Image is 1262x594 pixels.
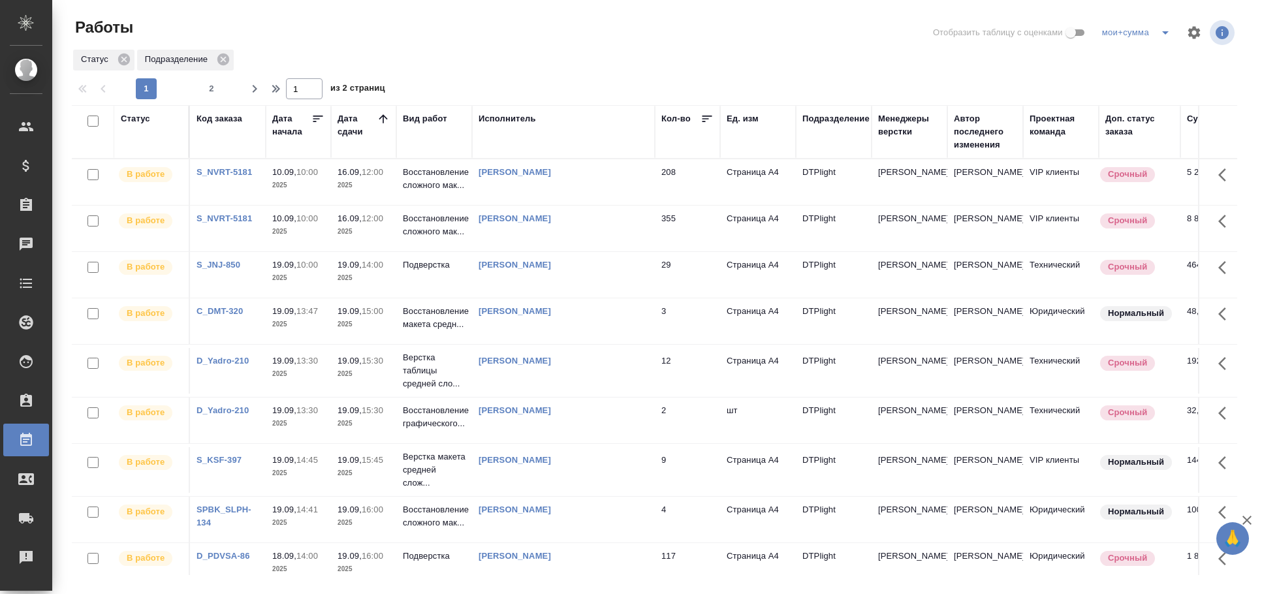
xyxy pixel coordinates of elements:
[197,405,249,415] a: D_Yadro-210
[720,206,796,251] td: Страница А4
[272,367,324,381] p: 2025
[201,82,222,95] span: 2
[296,260,318,270] p: 10:00
[1023,497,1099,542] td: Юридический
[1108,214,1147,227] p: Срочный
[1180,206,1246,251] td: 8 875,00 ₽
[954,112,1017,151] div: Автор последнего изменения
[272,167,296,177] p: 10.09,
[878,354,941,367] p: [PERSON_NAME]
[272,417,324,430] p: 2025
[655,252,720,298] td: 29
[338,563,390,576] p: 2025
[338,112,377,138] div: Дата сдачи
[296,455,318,465] p: 14:45
[947,159,1023,205] td: [PERSON_NAME]
[338,367,390,381] p: 2025
[118,166,182,183] div: Исполнитель выполняет работу
[1210,447,1242,478] button: Здесь прячутся важные кнопки
[1180,543,1246,589] td: 1 872,00 ₽
[197,167,252,177] a: S_NVRT-5181
[1023,159,1099,205] td: VIP клиенты
[338,306,362,316] p: 19.09,
[878,454,941,467] p: [PERSON_NAME]
[1108,168,1147,181] p: Срочный
[1108,307,1164,320] p: Нормальный
[338,505,362,514] p: 19.09,
[1099,22,1178,43] div: split button
[118,454,182,471] div: Исполнитель выполняет работу
[403,112,447,125] div: Вид работ
[720,497,796,542] td: Страница А4
[272,112,311,138] div: Дата начала
[338,272,390,285] p: 2025
[655,497,720,542] td: 4
[1180,348,1246,394] td: 192,00 ₽
[296,356,318,366] p: 13:30
[1023,543,1099,589] td: Юридический
[362,405,383,415] p: 15:30
[655,206,720,251] td: 355
[1180,497,1246,542] td: 100,00 ₽
[1108,406,1147,419] p: Срочный
[272,306,296,316] p: 19.09,
[1180,159,1246,205] td: 5 200,00 ₽
[947,348,1023,394] td: [PERSON_NAME]
[362,455,383,465] p: 15:45
[720,252,796,298] td: Страница А4
[479,112,536,125] div: Исполнитель
[403,258,465,272] p: Подверстка
[338,356,362,366] p: 19.09,
[1187,112,1215,125] div: Сумма
[1108,260,1147,274] p: Срочный
[145,53,212,66] p: Подразделение
[201,78,222,99] button: 2
[362,260,383,270] p: 14:00
[118,305,182,322] div: Исполнитель выполняет работу
[403,212,465,238] p: Восстановление сложного мак...
[330,80,385,99] span: из 2 страниц
[479,356,551,366] a: [PERSON_NAME]
[1108,356,1147,369] p: Срочный
[1210,206,1242,237] button: Здесь прячутся важные кнопки
[720,348,796,394] td: Страница А4
[720,159,796,205] td: Страница А4
[127,505,165,518] p: В работе
[272,318,324,331] p: 2025
[1023,298,1099,344] td: Юридический
[1105,112,1174,138] div: Доп. статус заказа
[118,503,182,521] div: Исполнитель выполняет работу
[272,551,296,561] p: 18.09,
[403,404,465,430] p: Восстановление графического...
[933,26,1063,39] span: Отобразить таблицу с оценками
[127,552,165,565] p: В работе
[796,159,872,205] td: DTPlight
[1180,447,1246,493] td: 144,00 ₽
[479,213,551,223] a: [PERSON_NAME]
[338,467,390,480] p: 2025
[947,206,1023,251] td: [PERSON_NAME]
[338,260,362,270] p: 19.09,
[403,166,465,192] p: Восстановление сложного мак...
[127,307,165,320] p: В работе
[362,306,383,316] p: 15:00
[338,455,362,465] p: 19.09,
[118,212,182,230] div: Исполнитель выполняет работу
[720,298,796,344] td: Страница А4
[403,503,465,529] p: Восстановление сложного мак...
[1178,17,1210,48] span: Настроить таблицу
[796,348,872,394] td: DTPlight
[272,563,324,576] p: 2025
[403,450,465,490] p: Верстка макета средней слож...
[1023,348,1099,394] td: Технический
[655,543,720,589] td: 117
[479,505,551,514] a: [PERSON_NAME]
[1030,112,1092,138] div: Проектная команда
[338,417,390,430] p: 2025
[81,53,113,66] p: Статус
[1023,252,1099,298] td: Технический
[1210,497,1242,528] button: Здесь прячутся важные кнопки
[1180,398,1246,443] td: 32,00 ₽
[118,258,182,276] div: Исполнитель выполняет работу
[878,503,941,516] p: [PERSON_NAME]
